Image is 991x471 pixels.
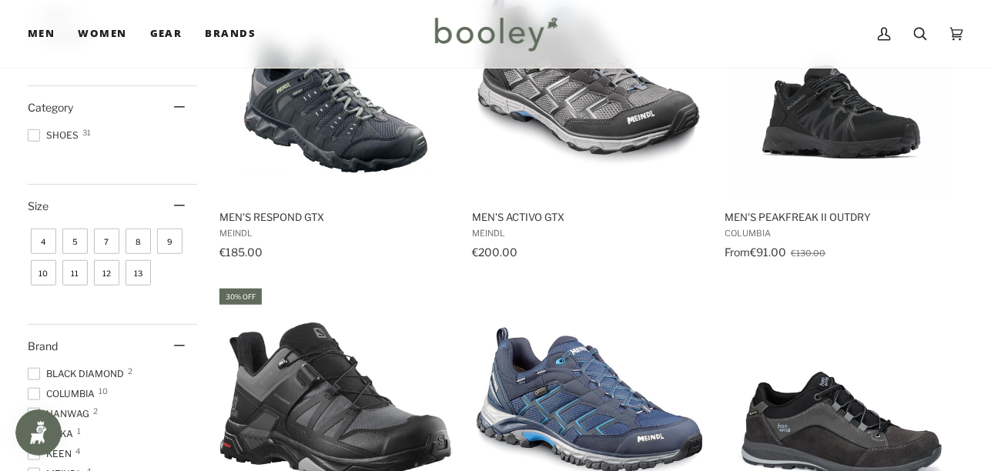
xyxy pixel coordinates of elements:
[157,229,182,254] span: Size: 9
[94,260,119,286] span: Size: 12
[28,26,55,42] span: Men
[28,129,83,142] span: Shoes
[472,246,517,259] span: €200.00
[205,26,256,42] span: Brands
[15,409,62,456] iframe: Button to open loyalty program pop-up
[93,407,98,415] span: 2
[428,12,563,56] img: Booley
[751,246,787,259] span: €91.00
[725,246,751,259] span: From
[28,427,78,441] span: Hoka
[82,129,91,136] span: 31
[28,339,58,352] span: Brand
[472,210,705,224] span: Men's Activo GTX
[126,260,151,286] span: Size: 13
[219,246,263,259] span: €185.00
[77,427,81,435] span: 1
[62,229,88,254] span: Size: 5
[94,229,119,254] span: Size: 7
[28,447,76,461] span: Keen
[75,447,80,455] span: 4
[28,101,73,114] span: Category
[472,228,705,239] span: Meindl
[28,387,99,401] span: Columbia
[792,248,826,259] span: €130.00
[28,367,129,381] span: Black Diamond
[78,26,126,42] span: Women
[31,229,56,254] span: Size: 4
[219,228,453,239] span: Meindl
[28,407,94,421] span: Hanwag
[725,228,959,239] span: Columbia
[28,199,49,212] span: Size
[150,26,182,42] span: Gear
[99,387,108,395] span: 10
[128,367,132,375] span: 2
[62,260,88,286] span: Size: 11
[219,210,453,224] span: Men's Respond GTX
[219,289,262,305] div: 30% off
[725,210,959,224] span: Men's Peakfreak II OutDry
[31,260,56,286] span: Size: 10
[126,229,151,254] span: Size: 8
